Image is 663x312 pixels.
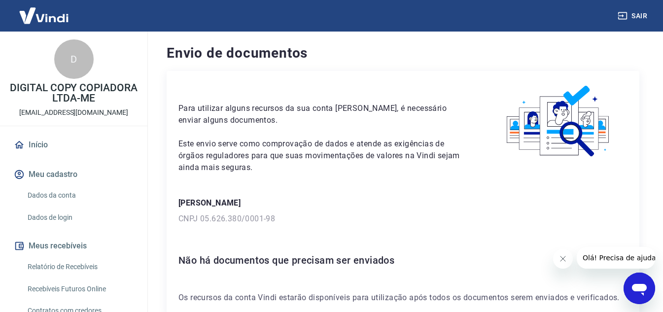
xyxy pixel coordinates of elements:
span: Olá! Precisa de ajuda? [6,7,83,15]
iframe: Mensagem da empresa [577,247,655,269]
button: Meus recebíveis [12,235,136,257]
p: Para utilizar alguns recursos da sua conta [PERSON_NAME], é necessário enviar alguns documentos. [178,103,466,126]
img: waiting_documents.41d9841a9773e5fdf392cede4d13b617.svg [490,83,628,160]
div: D [54,39,94,79]
p: DIGITAL COPY COPIADORA LTDA-ME [8,83,140,104]
button: Meu cadastro [12,164,136,185]
p: Os recursos da conta Vindi estarão disponíveis para utilização após todos os documentos serem env... [178,292,628,304]
iframe: Fechar mensagem [553,249,573,269]
a: Dados da conta [24,185,136,206]
a: Recebíveis Futuros Online [24,279,136,299]
button: Sair [616,7,651,25]
h4: Envio de documentos [167,43,639,63]
a: Relatório de Recebíveis [24,257,136,277]
p: Este envio serve como comprovação de dados e atende as exigências de órgãos reguladores para que ... [178,138,466,173]
p: [PERSON_NAME] [178,197,628,209]
iframe: Botão para abrir a janela de mensagens [624,273,655,304]
p: CNPJ 05.626.380/0001-98 [178,213,628,225]
h6: Não há documentos que precisam ser enviados [178,252,628,268]
a: Dados de login [24,208,136,228]
a: Início [12,134,136,156]
p: [EMAIL_ADDRESS][DOMAIN_NAME] [19,107,128,118]
img: Vindi [12,0,76,31]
